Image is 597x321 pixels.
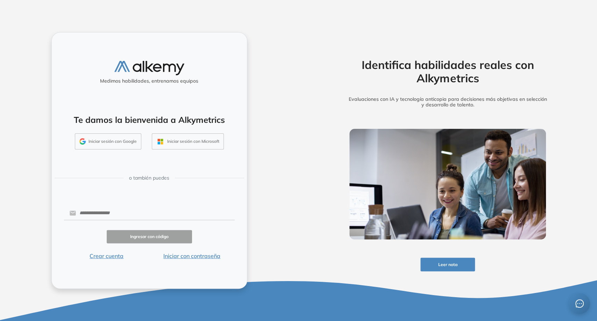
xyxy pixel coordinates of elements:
[349,129,546,239] img: img-more-info
[339,58,557,85] h2: Identifica habilidades reales con Alkymetrics
[339,96,557,108] h5: Evaluaciones con IA y tecnología anticopia para decisiones más objetivas en selección y desarroll...
[420,258,475,271] button: Leer nota
[114,61,184,75] img: logo-alkemy
[107,230,192,244] button: Ingresar con código
[149,252,235,260] button: Iniciar con contraseña
[129,174,169,182] span: o también puedes
[79,138,86,145] img: GMAIL_ICON
[61,115,238,125] h4: Te damos la bienvenida a Alkymetrics
[575,299,584,308] span: message
[156,138,164,146] img: OUTLOOK_ICON
[64,252,149,260] button: Crear cuenta
[152,133,224,149] button: Iniciar sesión con Microsoft
[75,133,141,149] button: Iniciar sesión con Google
[55,78,244,84] h5: Medimos habilidades, entrenamos equipos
